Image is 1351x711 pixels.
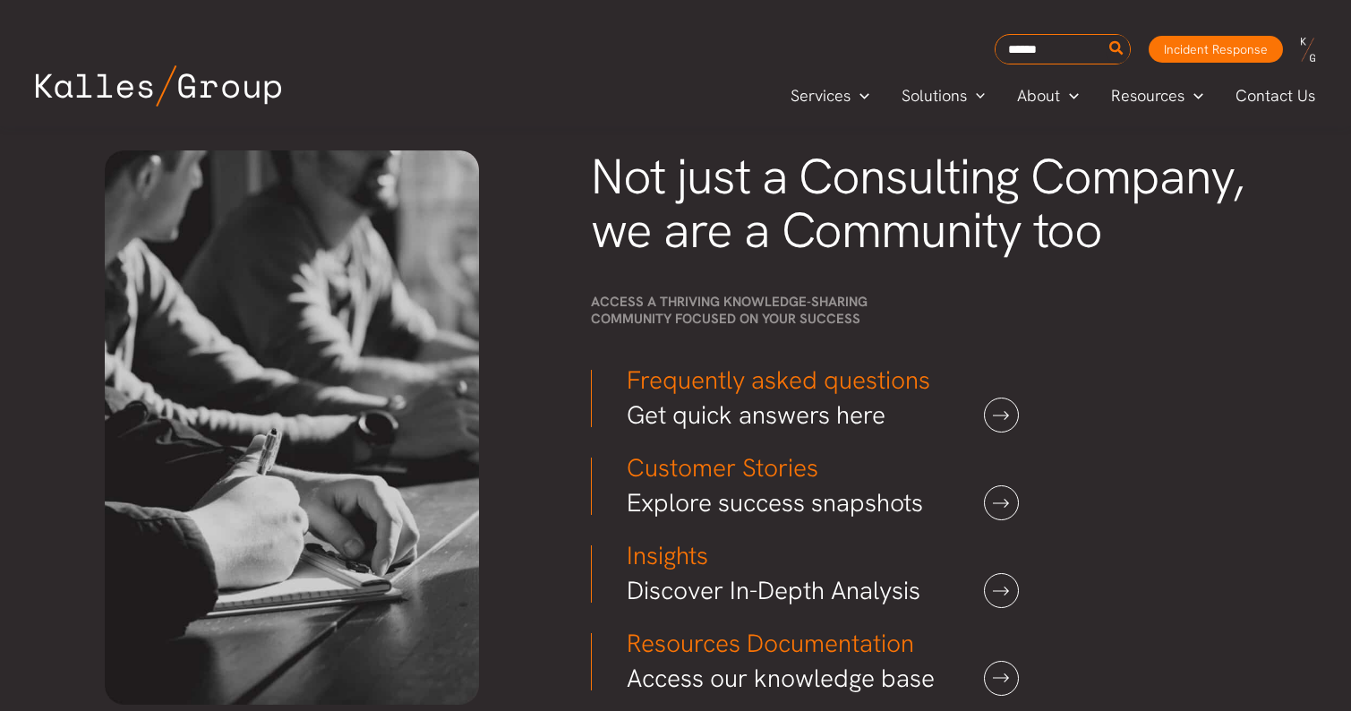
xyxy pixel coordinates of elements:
[1219,82,1333,109] a: Contact Us
[36,65,281,107] img: Kalles Group
[105,150,480,705] img: Community 1
[627,485,962,520] h3: Explore success snapshots
[627,398,962,433] h3: Get quick answers here
[591,144,1243,262] span: Not just a Consulting Company, we are a Community too
[627,661,962,696] h3: Access our knowledge base
[967,82,986,109] span: Menu Toggle
[627,450,962,485] h3: Customer Stories
[1060,82,1079,109] span: Menu Toggle
[1106,35,1128,64] button: Search
[1184,82,1203,109] span: Menu Toggle
[591,293,868,328] span: Access a thriving knowledge-sharing community focused on your success
[1149,36,1283,63] a: Incident Response
[885,82,1002,109] a: SolutionsMenu Toggle
[1095,82,1219,109] a: ResourcesMenu Toggle
[791,82,851,109] span: Services
[774,81,1333,110] nav: Primary Site Navigation
[627,363,962,398] h3: Frequently asked questions
[902,82,967,109] span: Solutions
[851,82,869,109] span: Menu Toggle
[627,573,962,608] h3: Discover In-Depth Analysis
[1017,82,1060,109] span: About
[1111,82,1184,109] span: Resources
[774,82,885,109] a: ServicesMenu Toggle
[1001,82,1095,109] a: AboutMenu Toggle
[627,626,962,661] h3: Resources Documentation
[1236,82,1315,109] span: Contact Us
[627,538,962,573] h3: Insights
